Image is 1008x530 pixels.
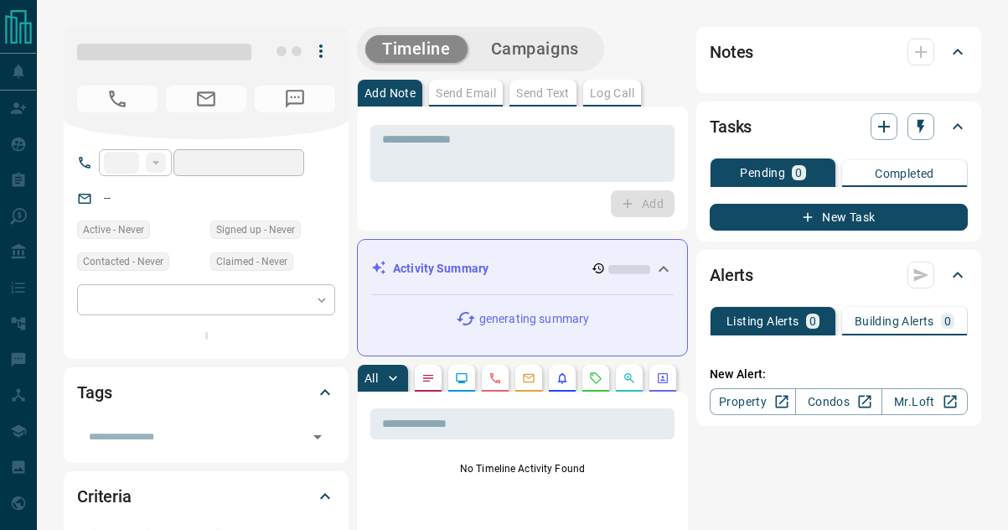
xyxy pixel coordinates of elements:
span: Signed up - Never [216,221,295,238]
svg: Opportunities [623,372,636,385]
p: Building Alerts [855,315,934,327]
svg: Agent Actions [656,372,669,385]
p: 0 [944,315,951,327]
button: Campaigns [474,35,596,63]
svg: Emails [522,372,535,385]
div: Criteria [77,476,335,517]
div: Notes [710,32,968,72]
div: Tasks [710,107,968,147]
svg: Listing Alerts [556,372,569,385]
svg: Lead Browsing Activity [455,372,468,385]
span: Active - Never [83,221,144,238]
h2: Tags [77,379,111,406]
p: 0 [809,315,816,327]
h2: Notes [710,39,753,65]
h2: Alerts [710,262,753,288]
button: Open [306,425,329,449]
svg: Notes [421,372,435,385]
p: generating summary [479,310,589,328]
div: Alerts [710,255,968,295]
button: New Task [710,204,968,231]
p: New Alert: [710,366,968,383]
p: Activity Summary [393,260,488,278]
a: -- [104,191,111,205]
span: No Number [77,86,158,112]
svg: Requests [589,372,602,385]
a: Condos [795,388,881,415]
p: Listing Alerts [726,315,799,327]
span: Claimed - Never [216,253,287,270]
span: No Email [166,86,246,112]
p: 0 [795,167,802,179]
p: Pending [740,167,785,179]
a: Property [710,388,796,415]
p: Add Note [364,87,416,99]
span: No Number [255,86,335,112]
div: Activity Summary [371,253,674,284]
svg: Calls [488,372,502,385]
h2: Criteria [77,483,132,510]
p: No Timeline Activity Found [370,461,675,476]
span: Contacted - Never [83,253,163,270]
button: Timeline [365,35,468,63]
p: All [364,372,378,384]
a: Mr.Loft [881,388,968,415]
p: Completed [875,168,934,179]
h2: Tasks [710,113,752,140]
div: Tags [77,372,335,413]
